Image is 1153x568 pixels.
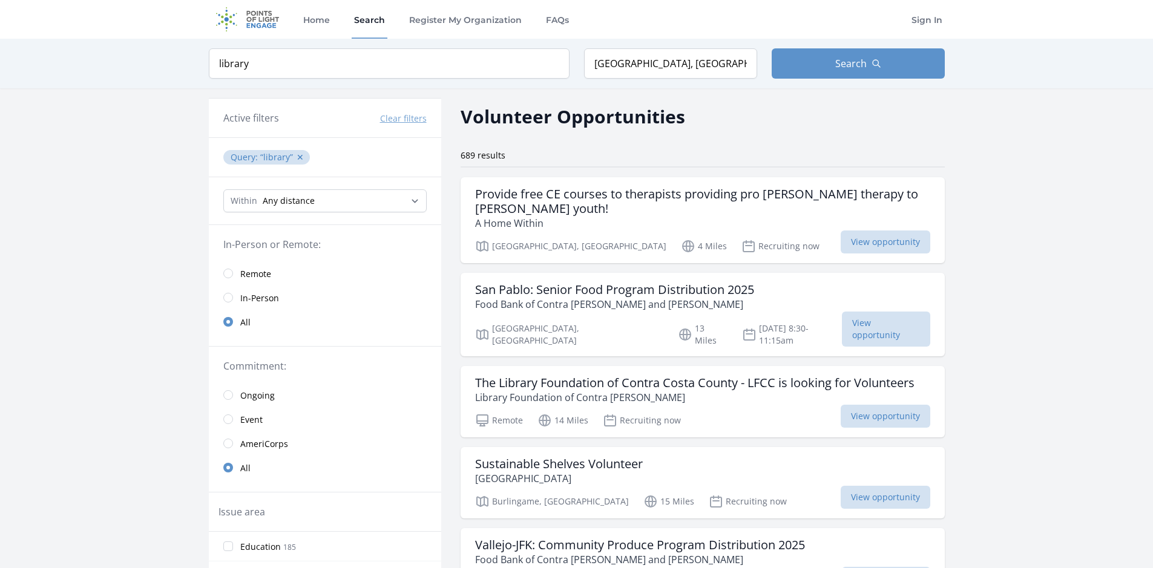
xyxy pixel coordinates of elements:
[209,286,441,310] a: In-Person
[240,316,251,328] span: All
[841,405,930,428] span: View opportunity
[678,322,728,347] p: 13 Miles
[209,310,441,334] a: All
[240,541,281,553] span: Education
[475,390,915,405] p: Library Foundation of Contra [PERSON_NAME]
[584,48,757,79] input: Location
[461,447,945,518] a: Sustainable Shelves Volunteer [GEOGRAPHIC_DATA] Burlingame, [GEOGRAPHIC_DATA] 15 Miles Recruiting...
[842,312,930,347] span: View opportunity
[475,471,643,486] p: [GEOGRAPHIC_DATA]
[209,261,441,286] a: Remote
[260,151,293,163] q: library
[741,239,820,253] p: Recruiting now
[475,187,930,216] h3: Provide free CE courses to therapists providing pro [PERSON_NAME] therapy to [PERSON_NAME] youth!
[223,189,427,212] select: Search Radius
[461,149,505,161] span: 689 results
[475,457,643,471] h3: Sustainable Shelves Volunteer
[461,273,945,356] a: San Pablo: Senior Food Program Distribution 2025 Food Bank of Contra [PERSON_NAME] and [PERSON_NA...
[240,268,271,280] span: Remote
[461,103,685,130] h2: Volunteer Opportunities
[475,239,666,253] p: [GEOGRAPHIC_DATA], [GEOGRAPHIC_DATA]
[475,376,915,390] h3: The Library Foundation of Contra Costa County - LFCC is looking for Volunteers
[475,552,805,567] p: Food Bank of Contra [PERSON_NAME] and [PERSON_NAME]
[461,177,945,263] a: Provide free CE courses to therapists providing pro [PERSON_NAME] therapy to [PERSON_NAME] youth!...
[223,359,427,373] legend: Commitment:
[209,48,570,79] input: Keyword
[475,297,754,312] p: Food Bank of Contra [PERSON_NAME] and [PERSON_NAME]
[603,413,681,428] p: Recruiting now
[475,494,629,509] p: Burlingame, [GEOGRAPHIC_DATA]
[475,282,754,297] h3: San Pablo: Senior Food Program Distribution 2025
[380,113,427,125] button: Clear filters
[209,431,441,455] a: AmeriCorps
[240,292,279,304] span: In-Person
[643,494,694,509] p: 15 Miles
[218,504,265,519] legend: Issue area
[209,407,441,431] a: Event
[209,455,441,480] a: All
[475,216,930,230] p: A Home Within
[475,413,523,428] p: Remote
[240,438,288,450] span: AmeriCorps
[772,48,945,79] button: Search
[240,390,275,402] span: Ongoing
[475,322,663,347] p: [GEOGRAPHIC_DATA], [GEOGRAPHIC_DATA]
[240,414,263,426] span: Event
[835,56,867,71] span: Search
[223,237,427,252] legend: In-Person or Remote:
[709,494,787,509] p: Recruiting now
[240,462,251,474] span: All
[283,542,296,552] span: 185
[475,538,805,552] h3: Vallejo-JFK: Community Produce Program Distribution 2025
[461,366,945,437] a: The Library Foundation of Contra Costa County - LFCC is looking for Volunteers Library Foundation...
[841,230,930,253] span: View opportunity
[537,413,588,428] p: 14 Miles
[742,322,841,347] p: [DATE] 8:30-11:15am
[223,541,233,551] input: Education 185
[223,111,279,125] h3: Active filters
[209,383,441,407] a: Ongoing
[231,151,260,163] span: Query :
[841,486,930,509] span: View opportunity
[297,151,304,163] button: ✕
[681,239,727,253] p: 4 Miles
